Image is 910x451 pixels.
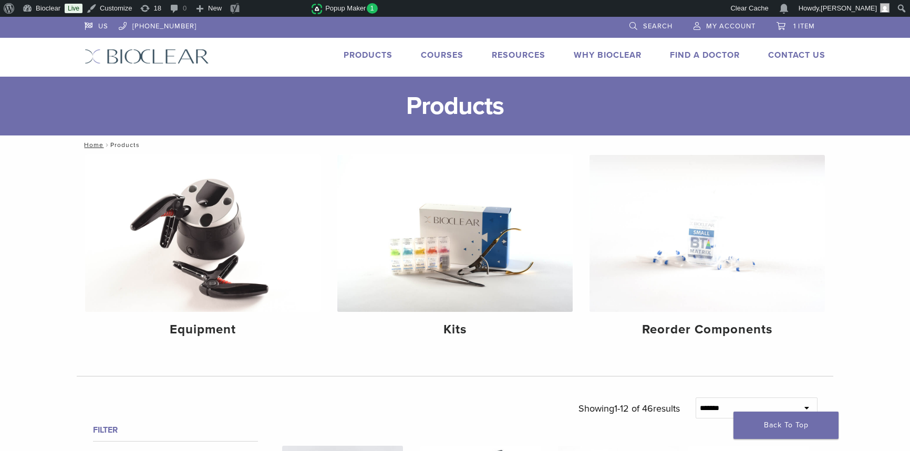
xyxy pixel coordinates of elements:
a: Back To Top [733,412,839,439]
a: 1 item [777,17,815,33]
span: / [104,142,110,148]
h4: Reorder Components [598,320,816,339]
a: US [85,17,108,33]
a: Resources [492,50,545,60]
img: Bioclear [85,49,209,64]
a: My Account [694,17,756,33]
a: Courses [421,50,463,60]
a: [PHONE_NUMBER] [119,17,197,33]
nav: Products [77,135,833,154]
a: Live [65,4,82,13]
a: Kits [337,155,573,346]
span: 1 [367,3,378,14]
span: 1-12 of 46 [614,403,653,414]
img: Reorder Components [590,155,825,312]
a: Home [81,141,104,149]
span: Search [643,22,673,30]
span: [PERSON_NAME] [821,4,877,12]
a: Why Bioclear [574,50,642,60]
h4: Filter [93,424,258,436]
a: Reorder Components [590,155,825,346]
p: Showing results [578,397,680,419]
a: Find A Doctor [670,50,740,60]
img: Kits [337,155,573,312]
img: Views over 48 hours. Click for more Jetpack Stats. [253,3,312,15]
a: Search [629,17,673,33]
h4: Kits [346,320,564,339]
a: Contact Us [768,50,825,60]
a: Products [344,50,392,60]
img: Equipment [85,155,320,312]
span: 1 item [793,22,815,30]
h4: Equipment [94,320,312,339]
a: Equipment [85,155,320,346]
span: My Account [706,22,756,30]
